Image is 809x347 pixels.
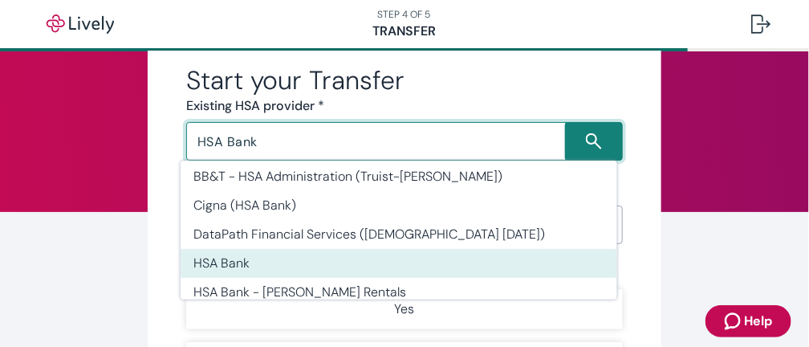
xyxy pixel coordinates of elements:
[395,300,415,319] p: Yes
[738,5,783,43] button: Log out
[744,312,772,331] span: Help
[725,312,744,331] svg: Zendesk support icon
[181,191,617,220] li: Cigna (HSA Bank)
[181,220,617,249] li: DataPath Financial Services ([DEMOGRAPHIC_DATA] [DATE])
[35,14,125,34] img: Lively
[181,249,617,278] li: HSA Bank
[705,305,791,337] button: Zendesk support iconHelp
[565,122,623,161] button: Search icon
[586,133,602,149] svg: Search icon
[186,96,324,116] label: Existing HSA provider *
[181,278,617,307] li: HSA Bank - [PERSON_NAME] Rentals
[191,130,565,153] input: Search input
[186,289,623,329] button: Yes
[181,162,617,191] li: BB&T - HSA Administration (Truist-[PERSON_NAME])
[186,64,623,96] h2: Start your Transfer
